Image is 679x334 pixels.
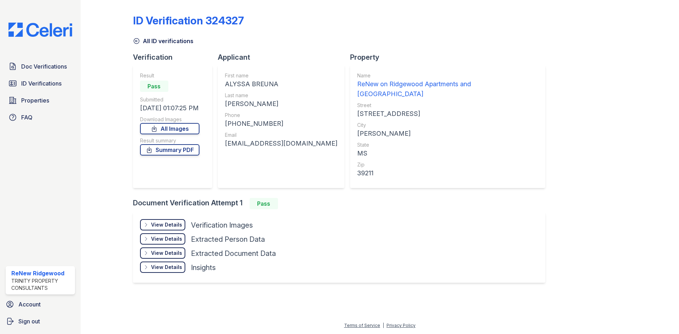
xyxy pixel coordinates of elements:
[218,52,350,62] div: Applicant
[225,72,337,79] div: First name
[3,297,78,311] a: Account
[21,96,49,105] span: Properties
[387,323,416,328] a: Privacy Policy
[140,72,199,79] div: Result
[140,96,199,103] div: Submitted
[350,52,551,62] div: Property
[357,72,538,99] a: Name ReNew on Ridgewood Apartments and [GEOGRAPHIC_DATA]
[250,198,278,209] div: Pass
[11,269,72,277] div: ReNew Ridgewood
[18,317,40,326] span: Sign out
[133,198,551,209] div: Document Verification Attempt 1
[6,110,75,124] a: FAQ
[6,93,75,107] a: Properties
[140,81,168,92] div: Pass
[21,113,33,122] span: FAQ
[140,103,199,113] div: [DATE] 01:07:25 PM
[225,131,337,139] div: Email
[225,79,337,89] div: ALYSSA BREUNA
[383,323,384,328] div: |
[191,263,216,273] div: Insights
[191,220,253,230] div: Verification Images
[357,129,538,139] div: [PERSON_NAME]
[6,76,75,90] a: ID Verifications
[18,300,41,309] span: Account
[151,250,182,257] div: View Details
[11,277,72,292] div: Trinity Property Consultants
[140,137,199,144] div: Result summary
[357,79,538,99] div: ReNew on Ridgewood Apartments and [GEOGRAPHIC_DATA]
[151,235,182,242] div: View Details
[21,62,67,71] span: Doc Verifications
[225,92,337,99] div: Last name
[357,141,538,148] div: State
[3,314,78,328] a: Sign out
[3,23,78,37] img: CE_Logo_Blue-a8612792a0a2168367f1c8372b55b34899dd931a85d93a1a3d3e32e68fde9ad4.png
[133,52,218,62] div: Verification
[140,116,199,123] div: Download Images
[357,122,538,129] div: City
[191,234,265,244] div: Extracted Person Data
[140,123,199,134] a: All Images
[357,148,538,158] div: MS
[6,59,75,74] a: Doc Verifications
[357,72,538,79] div: Name
[225,119,337,129] div: [PHONE_NUMBER]
[21,79,62,88] span: ID Verifications
[140,144,199,156] a: Summary PDF
[357,168,538,178] div: 39211
[151,264,182,271] div: View Details
[133,14,244,27] div: ID Verification 324327
[357,161,538,168] div: Zip
[357,109,538,119] div: [STREET_ADDRESS]
[225,99,337,109] div: [PERSON_NAME]
[225,112,337,119] div: Phone
[357,102,538,109] div: Street
[133,37,193,45] a: All ID verifications
[151,221,182,228] div: View Details
[191,248,276,258] div: Extracted Document Data
[225,139,337,148] div: [EMAIL_ADDRESS][DOMAIN_NAME]
[344,323,380,328] a: Terms of Service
